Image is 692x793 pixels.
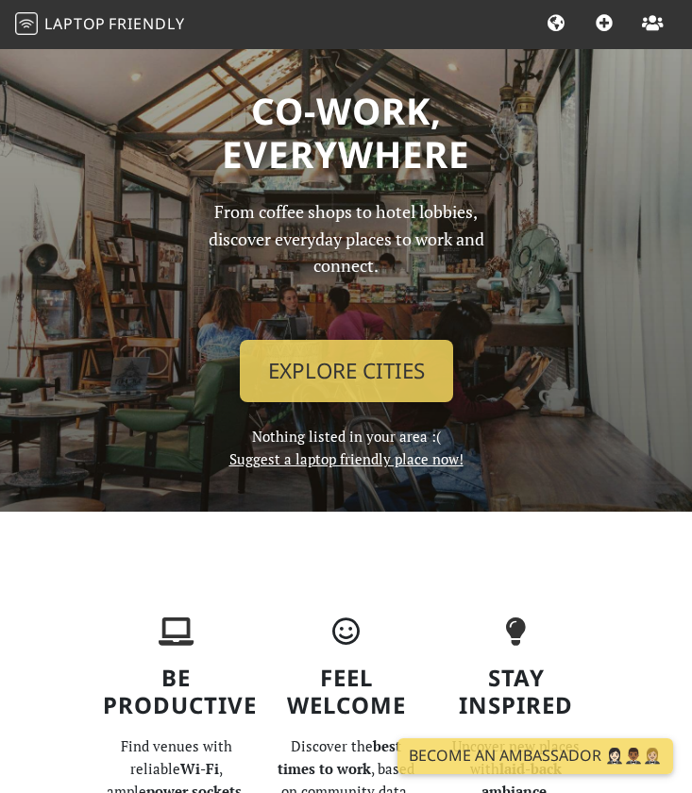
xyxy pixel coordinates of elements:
strong: best times to work [278,736,401,778]
p: From coffee shops to hotel lobbies, discover everyday places to work and connect. [188,198,505,325]
a: Become an Ambassador 🤵🏻‍♀️🤵🏾‍♂️🤵🏼‍♀️ [397,738,673,774]
a: LaptopFriendly LaptopFriendly [15,8,185,42]
a: Suggest a laptop friendly place now! [229,449,464,468]
img: LaptopFriendly [15,12,38,35]
a: Explore Cities [240,340,453,402]
h1: Co-work, Everywhere [103,89,590,176]
div: Nothing listed in your area :( [177,198,516,470]
strong: Wi-Fi [180,759,219,778]
h3: Be Productive [103,665,250,719]
h3: Feel Welcome [273,665,420,719]
h3: Stay Inspired [443,665,590,719]
span: Friendly [109,13,184,34]
span: Laptop [44,13,106,34]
